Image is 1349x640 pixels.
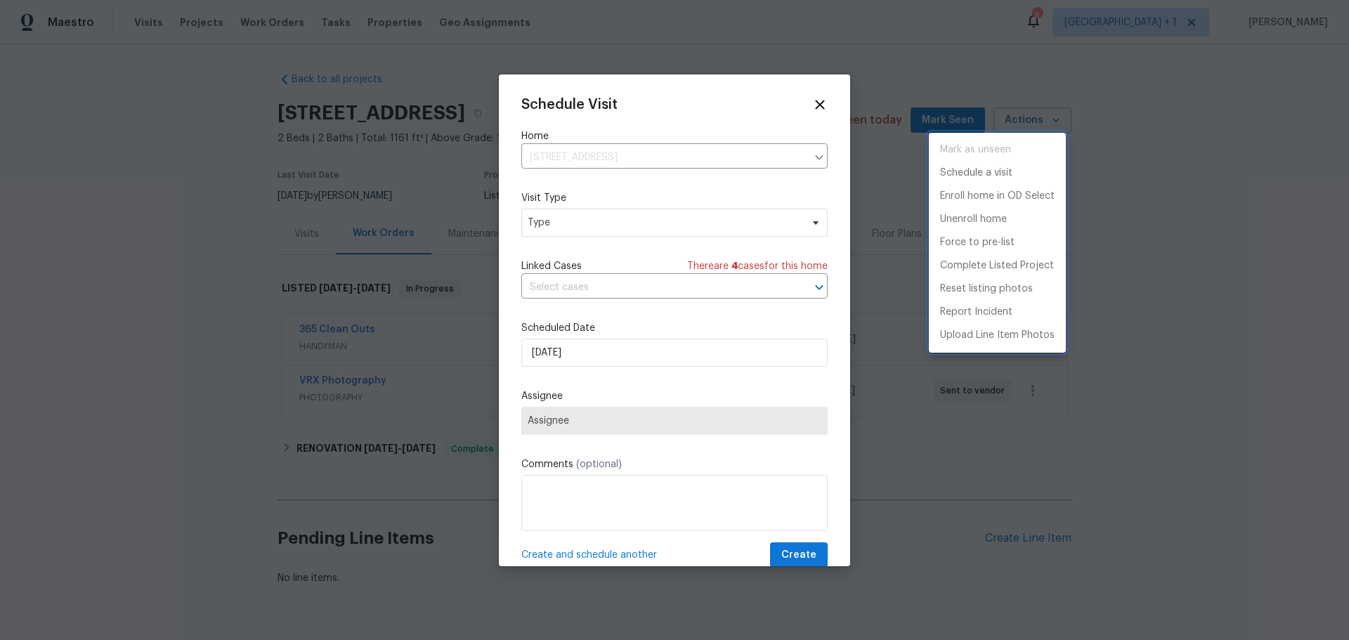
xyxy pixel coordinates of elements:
[940,305,1012,320] p: Report Incident
[940,212,1007,227] p: Unenroll home
[940,328,1055,343] p: Upload Line Item Photos
[940,282,1033,296] p: Reset listing photos
[940,189,1055,204] p: Enroll home in OD Select
[940,235,1015,250] p: Force to pre-list
[940,259,1054,273] p: Complete Listed Project
[940,166,1012,181] p: Schedule a visit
